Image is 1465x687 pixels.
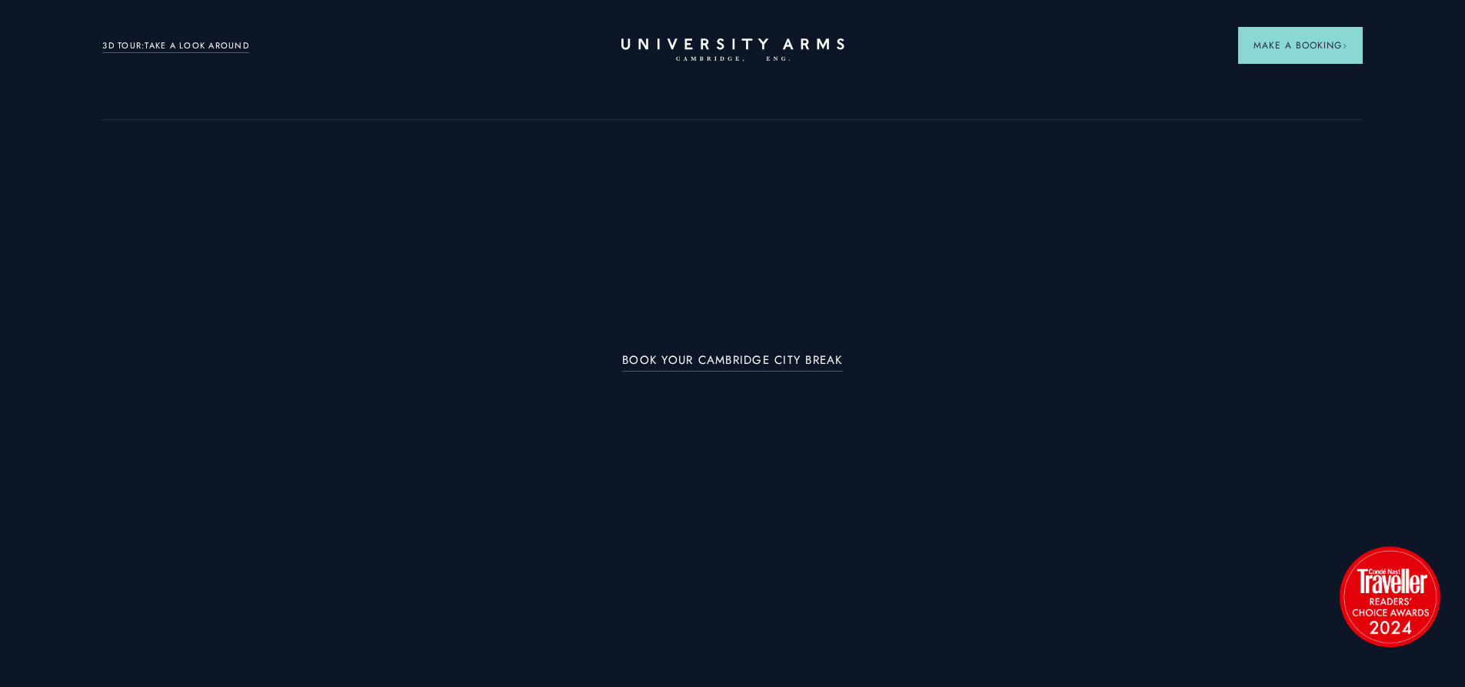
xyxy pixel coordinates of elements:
[622,354,843,372] a: BOOK YOUR CAMBRIDGE CITY BREAK
[1238,27,1363,64] button: Make a BookingArrow icon
[621,38,844,62] a: Home
[1332,539,1447,654] img: image-2524eff8f0c5d55edbf694693304c4387916dea5-1501x1501-png
[1254,38,1347,52] span: Make a Booking
[102,39,249,53] a: 3D TOUR:TAKE A LOOK AROUND
[1342,43,1347,48] img: Arrow icon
